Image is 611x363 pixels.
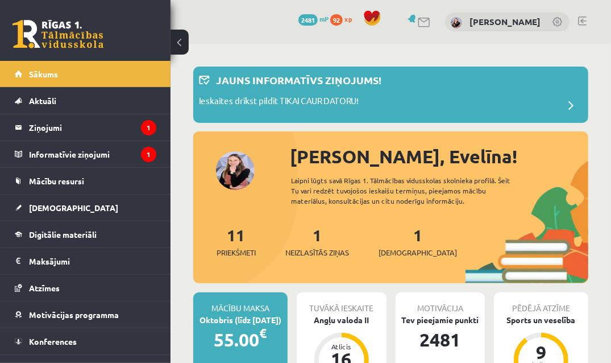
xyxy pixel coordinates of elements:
span: Priekšmeti [217,247,256,258]
span: Neizlasītās ziņas [285,247,349,258]
legend: Informatīvie ziņojumi [29,141,156,167]
span: Aktuāli [29,96,56,106]
span: Motivācijas programma [29,310,119,320]
div: 9 [524,343,558,361]
span: Digitālie materiāli [29,229,97,240]
span: Sākums [29,69,58,79]
div: Mācību maksa [193,292,288,314]
a: Maksājumi [15,248,156,274]
div: Angļu valoda II [297,314,386,326]
a: Rīgas 1. Tālmācības vidusskola [13,20,103,48]
a: [PERSON_NAME] [469,16,541,27]
div: Tuvākā ieskaite [297,292,386,314]
div: Sports un veselība [494,314,588,326]
a: Konferences [15,328,156,354]
a: Aktuāli [15,88,156,114]
a: Atzīmes [15,275,156,301]
a: 1Neizlasītās ziņas [285,225,349,258]
i: 1 [141,147,156,162]
a: 11Priekšmeti [217,225,256,258]
div: 55.00 [193,326,288,353]
a: Digitālie materiāli [15,221,156,247]
a: 2481 mP [298,14,329,23]
div: 2481 [396,326,485,353]
p: Ieskaites drīkst pildīt TIKAI CAUR DATORU! [199,94,359,110]
legend: Maksājumi [29,248,156,274]
div: Tev pieejamie punkti [396,314,485,326]
p: Jauns informatīvs ziņojums! [216,72,381,88]
a: [DEMOGRAPHIC_DATA] [15,195,156,221]
span: Konferences [29,336,77,346]
div: Atlicis [325,343,359,350]
a: Mācību resursi [15,168,156,194]
a: 92 xp [330,14,358,23]
span: xp [344,14,352,23]
a: Sākums [15,61,156,87]
div: Oktobris (līdz [DATE]) [193,314,288,326]
span: mP [319,14,329,23]
a: Motivācijas programma [15,302,156,328]
i: 1 [141,120,156,135]
span: 92 [330,14,343,26]
span: € [259,325,267,341]
div: Motivācija [396,292,485,314]
div: [PERSON_NAME], Evelīna! [290,143,588,170]
span: 2481 [298,14,318,26]
legend: Ziņojumi [29,114,156,141]
span: [DEMOGRAPHIC_DATA] [29,203,118,213]
span: Mācību resursi [29,176,84,186]
a: Jauns informatīvs ziņojums! Ieskaites drīkst pildīt TIKAI CAUR DATORU! [199,72,583,117]
a: Ziņojumi1 [15,114,156,141]
div: Laipni lūgts savā Rīgas 1. Tālmācības vidusskolas skolnieka profilā. Šeit Tu vari redzēt tuvojošo... [291,175,528,206]
span: Atzīmes [29,283,60,293]
a: 1[DEMOGRAPHIC_DATA] [379,225,457,258]
a: Informatīvie ziņojumi1 [15,141,156,167]
span: [DEMOGRAPHIC_DATA] [379,247,457,258]
div: Pēdējā atzīme [494,292,588,314]
img: Evelīna Auziņa [451,17,462,28]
